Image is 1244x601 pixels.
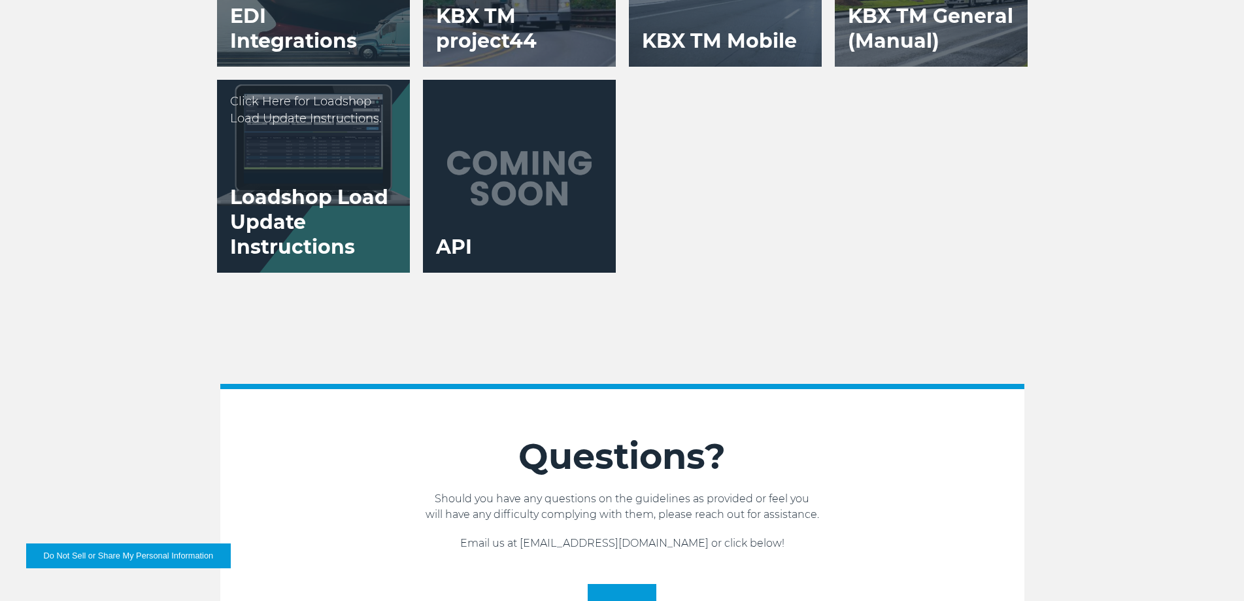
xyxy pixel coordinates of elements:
[230,93,397,127] p: Click Here for Loadshop Load Update Instructions.
[220,491,1024,523] p: Should you have any questions on the guidelines as provided or feel you will have any difficulty ...
[629,16,810,67] h3: KBX TM Mobile
[26,543,231,568] button: Do Not Sell or Share My Personal Information
[217,172,410,273] h3: Loadshop Load Update Instructions
[220,435,1024,478] h2: Questions?
[423,80,616,273] a: API
[423,222,485,273] h3: API
[220,536,1024,551] p: Email us at [EMAIL_ADDRESS][DOMAIN_NAME] or click below!
[217,80,410,273] a: Loadshop Load Update Instructions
